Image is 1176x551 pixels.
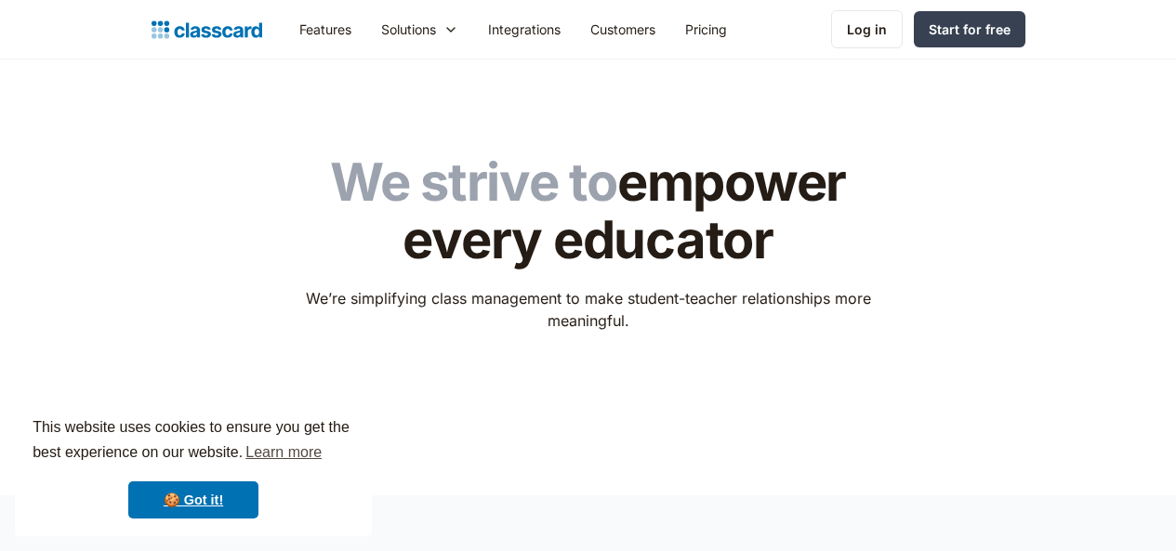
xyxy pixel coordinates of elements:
a: Customers [575,8,670,50]
div: Log in [847,20,887,39]
a: learn more about cookies [243,439,324,466]
span: We strive to [330,151,617,214]
a: Log in [831,10,903,48]
a: Pricing [670,8,742,50]
h1: empower every educator [293,154,883,269]
a: Features [284,8,366,50]
p: We’re simplifying class management to make student-teacher relationships more meaningful. [293,287,883,332]
div: Start for free [929,20,1011,39]
span: This website uses cookies to ensure you get the best experience on our website. [33,416,354,466]
a: Start for free [914,11,1025,47]
div: Solutions [381,20,436,39]
a: home [152,17,262,43]
a: dismiss cookie message [128,481,258,518]
div: cookieconsent [15,399,372,536]
a: Integrations [473,8,575,50]
div: Solutions [366,8,473,50]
